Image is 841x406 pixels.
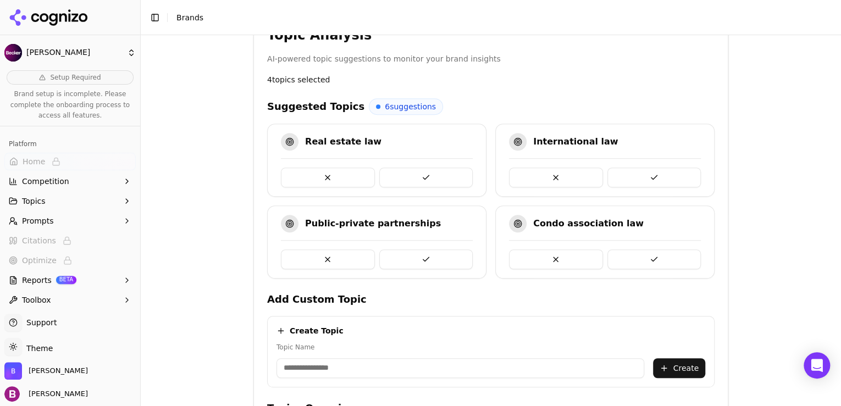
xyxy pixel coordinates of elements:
[533,135,618,148] div: International law
[305,217,441,230] div: Public-private partnerships
[276,343,644,352] label: Topic Name
[267,292,715,307] h4: Add Custom Topic
[29,366,88,376] span: Becker
[22,215,54,226] span: Prompts
[804,352,830,379] div: Open Intercom Messenger
[4,362,88,380] button: Open organization switcher
[4,386,88,402] button: Open user button
[7,89,134,121] p: Brand setup is incomplete. Please complete the onboarding process to access all features.
[290,325,344,336] h4: Create Topic
[653,358,705,378] button: Create
[22,255,57,266] span: Optimize
[4,135,136,153] div: Platform
[176,13,203,22] span: Brands
[4,291,136,309] button: Toolbox
[305,135,381,148] div: Real estate law
[22,344,53,353] span: Theme
[24,389,88,399] span: [PERSON_NAME]
[4,362,22,380] img: Becker
[4,212,136,230] button: Prompts
[4,44,22,62] img: Becker
[267,26,715,44] h3: Topic Analysis
[22,317,57,328] span: Support
[22,176,69,187] span: Competition
[26,48,123,58] span: [PERSON_NAME]
[4,386,20,402] img: Becker
[4,192,136,210] button: Topics
[267,99,364,114] h4: Suggested Topics
[4,271,136,289] button: ReportsBETA
[23,156,45,167] span: Home
[267,53,715,65] p: AI-powered topic suggestions to monitor your brand insights
[4,173,136,190] button: Competition
[22,275,52,286] span: Reports
[50,73,101,82] span: Setup Required
[533,217,644,230] div: Condo association law
[176,12,810,23] nav: breadcrumb
[22,196,46,207] span: Topics
[267,74,330,85] span: 4 topics selected
[56,276,76,283] span: BETA
[385,101,436,112] span: 6 suggestions
[22,235,56,246] span: Citations
[22,294,51,305] span: Toolbox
